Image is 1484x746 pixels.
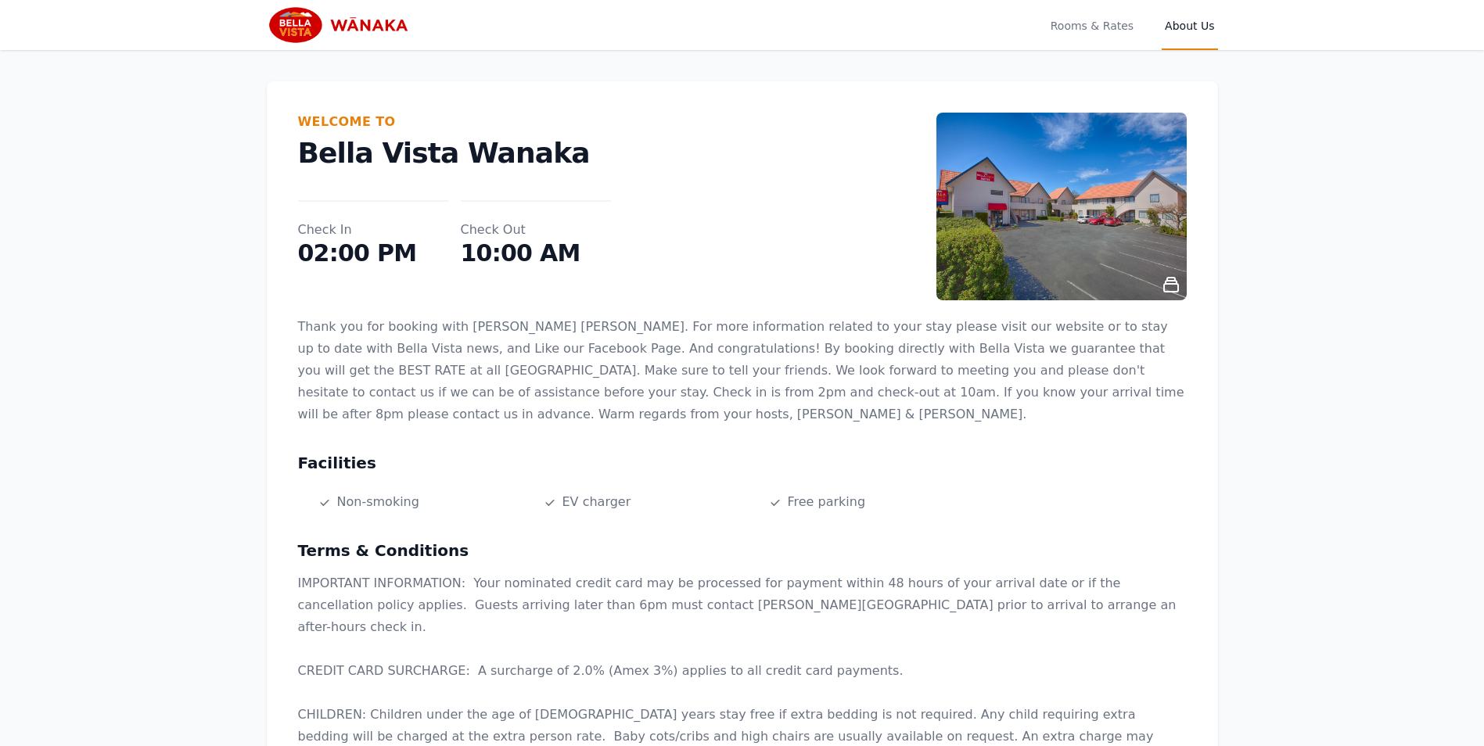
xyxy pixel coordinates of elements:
dd: 02:00 PM [298,239,448,267]
dd: 10:00 AM [461,239,611,267]
h3: Terms & Conditions [298,538,1187,563]
img: Bella Vista Wanaka [267,6,418,44]
dd: Non-smoking [298,491,511,513]
p: Thank you for booking with [PERSON_NAME] [PERSON_NAME]. For more information related to your stay... [298,316,1187,425]
dt: Check Out [461,221,611,239]
dd: Free parking [749,491,961,513]
h2: Welcome To [298,113,936,131]
dt: Check In [298,221,448,239]
h3: Facilities [298,450,1187,475]
p: Bella Vista Wanaka [298,138,936,169]
dd: EV charger [523,491,736,513]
